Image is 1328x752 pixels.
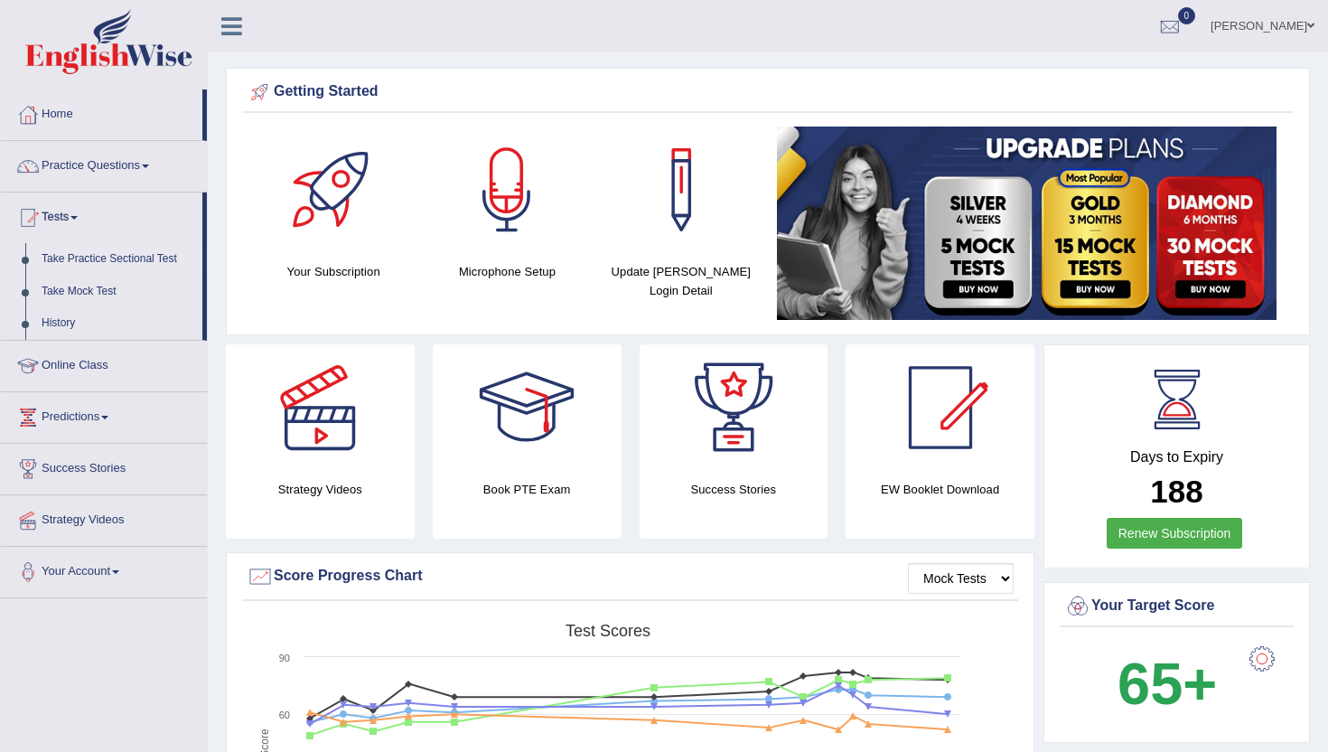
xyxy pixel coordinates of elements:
text: 60 [279,710,290,720]
b: 188 [1150,474,1202,509]
a: Predictions [1,392,207,437]
a: History [33,307,202,340]
a: Success Stories [1,444,207,489]
a: Online Class [1,341,207,386]
a: Your Account [1,547,207,592]
h4: Success Stories [640,480,828,499]
div: Score Progress Chart [247,563,1014,590]
b: 65+ [1118,651,1217,717]
a: Home [1,89,202,135]
a: Renew Subscription [1107,518,1243,549]
div: Getting Started [247,79,1289,106]
h4: Microphone Setup [429,262,585,281]
h4: Strategy Videos [226,480,415,499]
div: Your Target Score [1064,593,1289,620]
a: Tests [1,193,202,238]
h4: Book PTE Exam [433,480,622,499]
h4: EW Booklet Download [846,480,1034,499]
h4: Days to Expiry [1064,449,1289,465]
img: small5.jpg [777,127,1277,320]
text: 90 [279,653,290,663]
a: Take Practice Sectional Test [33,243,202,276]
a: Take Mock Test [33,276,202,308]
h4: Update [PERSON_NAME] Login Detail [603,262,759,300]
h4: Your Subscription [256,262,411,281]
a: Strategy Videos [1,495,207,540]
a: Practice Questions [1,141,207,186]
tspan: Test scores [566,622,650,640]
span: 0 [1178,7,1196,24]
